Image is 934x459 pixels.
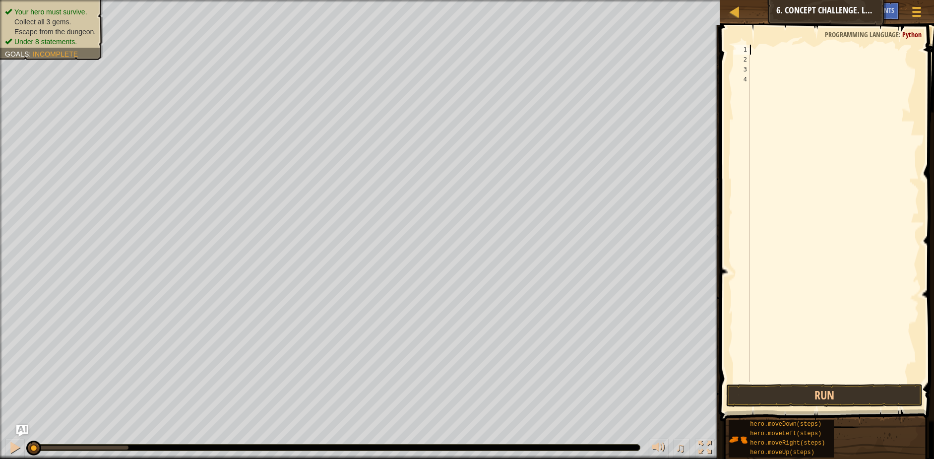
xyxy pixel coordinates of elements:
[5,27,96,37] li: Escape from the dungeon.
[695,439,715,459] button: Toggle fullscreen
[734,74,750,84] div: 4
[674,439,690,459] button: ♫
[734,65,750,74] div: 3
[899,30,902,39] span: :
[16,425,28,437] button: Ask AI
[33,50,78,58] span: Incomplete
[5,50,29,58] span: Goals
[14,38,77,46] span: Under 8 statements.
[5,439,25,459] button: Ctrl + P: Pause
[750,430,821,437] span: hero.moveLeft(steps)
[5,7,96,17] li: Your hero must survive.
[851,5,868,15] span: Ask AI
[676,440,685,455] span: ♫
[750,421,821,428] span: hero.moveDown(steps)
[5,37,96,47] li: Under 8 statements.
[750,449,814,456] span: hero.moveUp(steps)
[14,28,96,36] span: Escape from the dungeon.
[29,50,33,58] span: :
[14,8,87,16] span: Your hero must survive.
[14,18,71,26] span: Collect all 3 gems.
[904,2,929,25] button: Show game menu
[825,30,899,39] span: Programming language
[902,30,922,39] span: Python
[726,384,923,407] button: Run
[846,2,873,20] button: Ask AI
[734,45,750,55] div: 1
[649,439,669,459] button: Adjust volume
[750,440,825,447] span: hero.moveRight(steps)
[878,5,894,15] span: Hints
[5,17,96,27] li: Collect all 3 gems.
[734,55,750,65] div: 2
[729,430,747,449] img: portrait.png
